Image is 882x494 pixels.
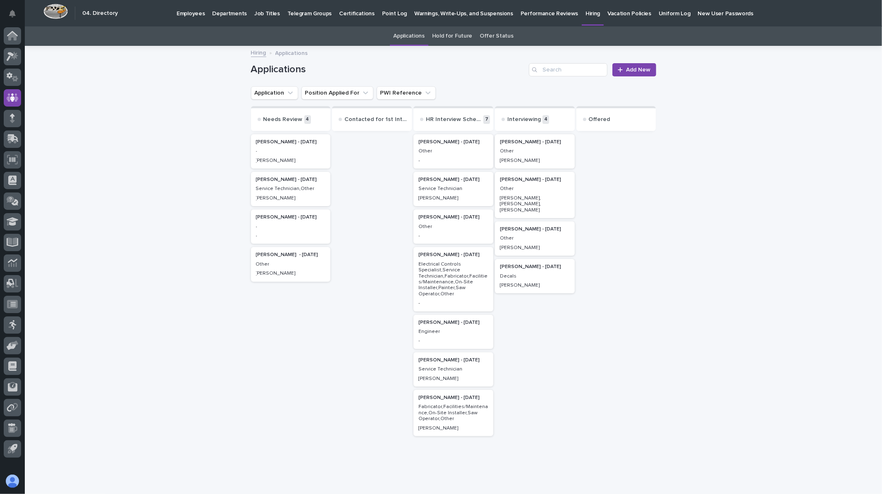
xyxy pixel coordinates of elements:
a: Hold for Future [432,26,472,46]
p: [PERSON_NAME] - [DATE] [500,264,570,270]
input: Search [529,63,607,76]
a: Add New [612,63,656,76]
a: [PERSON_NAME] - [DATE]-[PERSON_NAME] [251,134,331,169]
a: [PERSON_NAME] - [DATE]Other[PERSON_NAME] [495,134,575,169]
p: [PERSON_NAME] - [DATE] [418,252,488,258]
p: [PERSON_NAME] - [DATE] [256,177,326,183]
p: [PERSON_NAME] [418,376,488,382]
button: PWI Reference [377,86,436,100]
p: - [418,158,488,164]
h1: Applications [251,64,526,76]
p: [PERSON_NAME] [256,195,326,201]
p: [PERSON_NAME] - [DATE] [256,214,326,220]
p: [PERSON_NAME] [500,158,570,164]
p: Other [500,235,570,241]
p: [PERSON_NAME] [418,425,488,431]
p: Service Technician [418,186,488,192]
p: Needs Review [263,116,303,123]
p: [PERSON_NAME] - [DATE] [418,139,488,145]
p: [PERSON_NAME] - [DATE] [256,252,326,258]
button: users-avatar [4,473,21,490]
p: Engineer [418,329,488,335]
p: Other [500,186,570,192]
p: HR Interview Scheduled / Complete [426,116,482,123]
div: Notifications [10,10,21,23]
p: [PERSON_NAME] - [DATE] [418,214,488,220]
p: [PERSON_NAME] [256,158,326,164]
a: [PERSON_NAME] - [DATE]Service Technician[PERSON_NAME] [414,172,493,206]
a: [PERSON_NAME] - [DATE]Other[PERSON_NAME] [495,221,575,256]
p: 4 [543,115,549,124]
a: [PERSON_NAME] - [DATE]Other[PERSON_NAME], [PERSON_NAME], [PERSON_NAME] [495,172,575,218]
p: [PERSON_NAME], [PERSON_NAME], [PERSON_NAME] [500,195,570,213]
p: Electrical Controls Specialist,Service Technician,Fabricator,Facilities/Maintenance,On-Site Insta... [418,261,488,297]
p: Contacted for 1st Interview [344,116,409,123]
p: - [256,148,326,154]
a: [PERSON_NAME] - [DATE]Electrical Controls Specialist,Service Technician,Fabricator,Facilities/Mai... [414,247,493,311]
p: Decals [500,273,570,279]
p: Offered [589,116,610,123]
p: Fabricator,Facilities/Maintenance,On-Site Installer,Saw Operator,Other [418,404,488,422]
a: [PERSON_NAME] - [DATE]Service Technician,Other[PERSON_NAME] [251,172,331,206]
p: Other [418,224,488,230]
p: [PERSON_NAME] - [DATE] [500,177,570,183]
img: Workspace Logo [43,4,68,19]
a: [PERSON_NAME] - [DATE]Fabricator,Facilities/Maintenance,On-Site Installer,Saw Operator,Other[PERS... [414,390,493,436]
button: Application [251,86,298,100]
p: [PERSON_NAME] [418,195,488,201]
p: - [418,233,488,239]
a: [PERSON_NAME] - [DATE]Other[PERSON_NAME] [251,247,331,281]
p: 4 [304,115,311,124]
p: - [418,300,488,306]
p: Other [500,148,570,154]
p: Applications [275,48,308,57]
p: Other [256,261,326,267]
h2: 04. Directory [82,10,118,17]
button: Position Applied For [301,86,373,100]
p: [PERSON_NAME] - [DATE] [418,395,488,401]
a: [PERSON_NAME] - [DATE]Engineer- [414,315,493,349]
a: Applications [394,26,425,46]
p: - [256,233,326,239]
p: [PERSON_NAME] [500,283,570,288]
p: Other [418,148,488,154]
p: 7 [483,115,490,124]
span: Add New [626,67,651,73]
p: [PERSON_NAME] - [DATE] [500,139,570,145]
a: Offer Status [480,26,513,46]
p: [PERSON_NAME] - [DATE] [418,357,488,363]
p: [PERSON_NAME] - [DATE] [256,139,326,145]
p: Service Technician,Other [256,186,326,192]
p: [PERSON_NAME] - [DATE] [418,320,488,325]
button: Notifications [4,5,21,22]
p: - [256,224,326,230]
a: [PERSON_NAME] - [DATE]Other- [414,209,493,244]
p: [PERSON_NAME] [256,271,326,276]
a: [PERSON_NAME] - [DATE]Other- [414,134,493,169]
a: [PERSON_NAME] - [DATE]Decals[PERSON_NAME] [495,259,575,293]
p: - [418,338,488,344]
p: Service Technician [418,366,488,372]
p: [PERSON_NAME] - [DATE] [500,226,570,232]
p: [PERSON_NAME] - [DATE] [418,177,488,183]
a: Hiring [251,47,266,57]
p: Interviewing [507,116,541,123]
a: [PERSON_NAME] - [DATE]Service Technician[PERSON_NAME] [414,352,493,387]
a: [PERSON_NAME] - [DATE]-- [251,209,331,244]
